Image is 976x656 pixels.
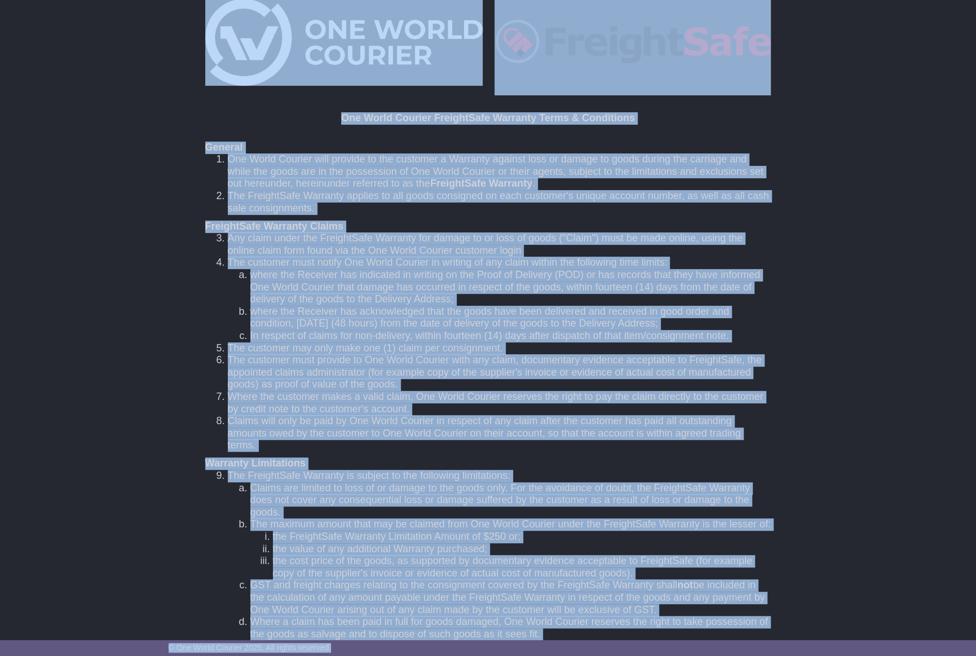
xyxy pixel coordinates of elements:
[228,470,771,640] li: The FreightSafe Warranty is subject to the following limitations:
[250,518,771,579] li: The maximum amount that may be claimed from One World Courier under the FreightSafe Warranty is t...
[250,269,771,306] li: where the Receiver has indicated in writing on the Proof of Delivery (POD) or has records that th...
[228,342,771,355] li: The customer may only make one (1) claim per consignment.
[250,306,771,330] li: where the Receiver has acknowledged that the goods have been delivered and received in good order...
[273,543,771,556] li: the value of any additional Warranty purchased;
[228,153,771,190] li: One World Courier will provide to the customer a Warranty against loss or damage to goods during ...
[273,555,771,579] li: the cost price of the goods, as supported by documentary evidence acceptable to FreightSafe (for ...
[250,482,771,519] li: Claims are limited to loss of or damage to the goods only. For the avoidance of doubt, the Freigh...
[228,415,771,452] li: Claims will only be paid by One World Courier in respect of any claim after the customer has paid...
[169,643,332,652] span: © One World Courier 2025. All rights reserved.
[677,579,693,591] b: not
[228,354,771,391] li: The customer must provide to One World Courier with any claim, documentary evidence acceptable to...
[228,391,771,415] li: Where the customer makes a valid claim, One World Courier reserves the right to pay the claim dir...
[250,616,771,640] li: Where a claim has been paid in full for goods damaged, One World Courier reserves the right to ta...
[205,112,771,125] div: One World Courier FreightSafe Warranty Terms & Conditions
[228,232,771,257] li: Any claim under the FreightSafe Warranty for damage to or loss of goods ("Claim") must be made on...
[430,178,532,189] b: FreightSafe Warranty
[250,579,771,616] li: GST and freight charges relating to the consignment covered by the FreightSafe Warranty shall be ...
[205,457,771,470] div: Warranty Limitations
[228,257,771,342] li: The customer must notify One World Courier in writing of any claim within the following time limits:
[205,221,771,233] div: FreightSafe Warranty Claims
[228,190,771,214] li: The FreightSafe Warranty applies to all goods consigned on each customer's unique account number,...
[273,531,771,543] li: the FreightSafe Warranty Limitation Amount of $250 or;
[205,142,771,154] div: General
[250,330,771,342] li: In respect of claims for non-delivery, within fourteen (14) days after dispatch of that item/cons...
